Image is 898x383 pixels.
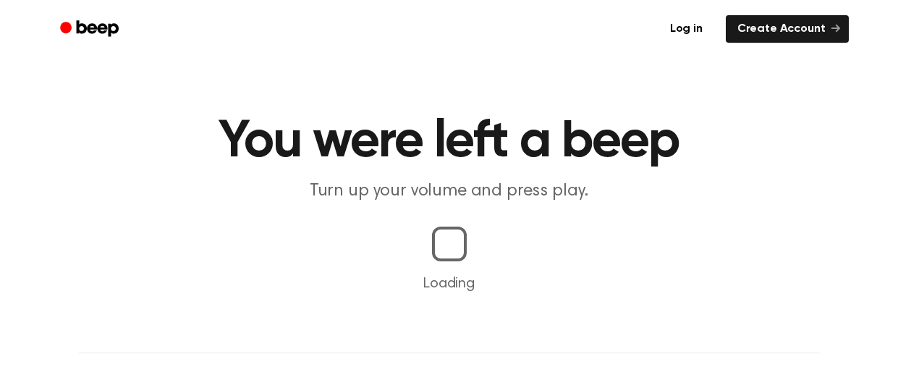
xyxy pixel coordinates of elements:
p: Loading [17,273,881,295]
p: Turn up your volume and press play. [171,180,727,203]
h1: You were left a beep [79,116,820,168]
a: Log in [656,12,717,46]
a: Create Account [726,15,849,43]
a: Beep [50,15,132,43]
